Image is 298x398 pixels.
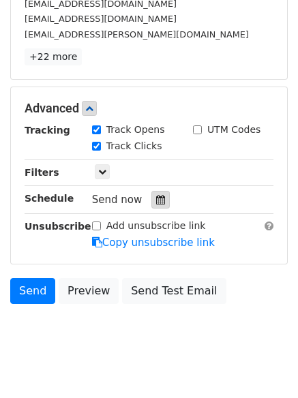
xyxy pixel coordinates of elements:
[25,221,91,232] strong: Unsubscribe
[230,333,298,398] iframe: Chat Widget
[59,278,119,304] a: Preview
[10,278,55,304] a: Send
[25,193,74,204] strong: Schedule
[106,139,162,153] label: Track Clicks
[25,125,70,136] strong: Tracking
[25,14,177,24] small: [EMAIL_ADDRESS][DOMAIN_NAME]
[92,194,143,206] span: Send now
[207,123,260,137] label: UTM Codes
[25,101,273,116] h5: Advanced
[122,278,226,304] a: Send Test Email
[25,29,249,40] small: [EMAIL_ADDRESS][PERSON_NAME][DOMAIN_NAME]
[25,167,59,178] strong: Filters
[92,236,215,249] a: Copy unsubscribe link
[106,123,165,137] label: Track Opens
[106,219,206,233] label: Add unsubscribe link
[25,48,82,65] a: +22 more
